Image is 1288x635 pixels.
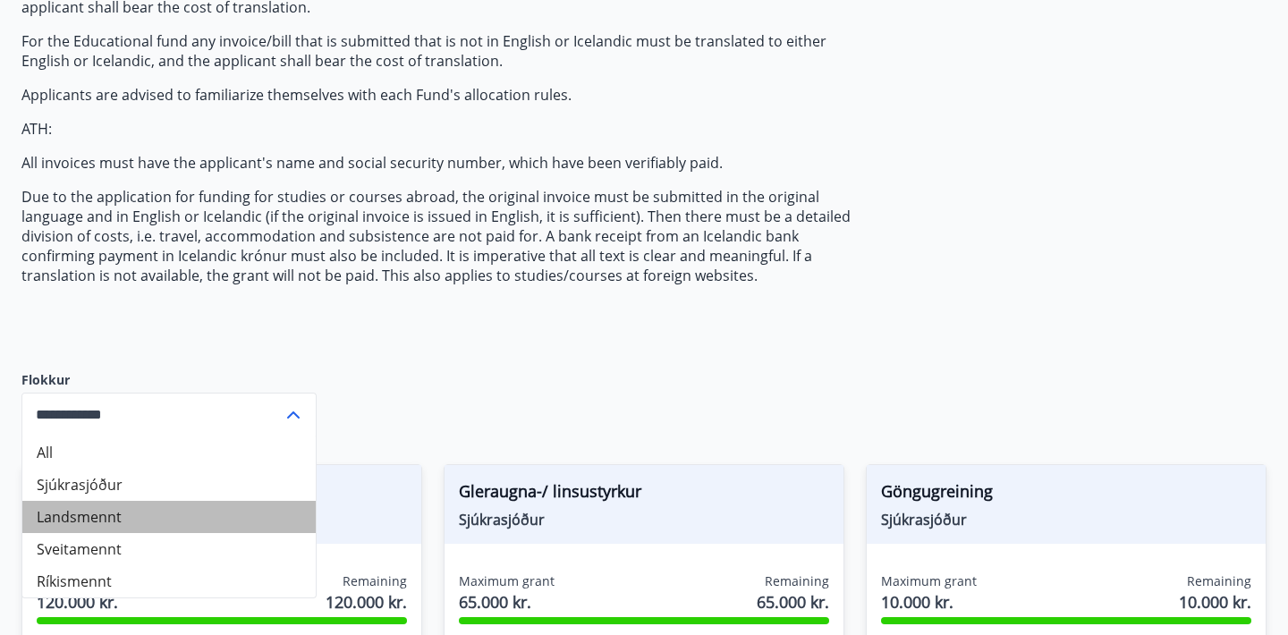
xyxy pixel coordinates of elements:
span: 65.000 kr. [757,590,829,614]
span: Sjúkrasjóður [459,510,829,529]
span: Maximum grant [459,572,555,590]
span: 120.000 kr. [37,590,132,614]
span: Göngugreining [881,479,1251,510]
li: Ríkismennt [22,565,316,597]
p: Applicants are advised to familiarize themselves with each Fund's allocation rules. [21,85,866,105]
span: 120.000 kr. [326,590,407,614]
span: Sjúkrasjóður [881,510,1251,529]
span: Remaining [343,572,407,590]
li: Sveitamennt [22,533,316,565]
li: Landsmennt [22,501,316,533]
span: Maximum grant [881,572,977,590]
span: Remaining [1187,572,1251,590]
span: Remaining [765,572,829,590]
p: Due to the application for funding for studies or courses abroad, the original invoice must be su... [21,187,866,285]
span: 65.000 kr. [459,590,555,614]
label: Flokkur [21,371,317,389]
span: 10.000 kr. [1179,590,1251,614]
span: 10.000 kr. [881,590,977,614]
li: Sjúkrasjóður [22,469,316,501]
p: ATH: [21,119,866,139]
li: All [22,436,316,469]
p: For the Educational fund any invoice/bill that is submitted that is not in English or Icelandic m... [21,31,866,71]
p: All invoices must have the applicant's name and social security number, which have been verifiabl... [21,153,866,173]
span: Gleraugna-/ linsustyrkur [459,479,829,510]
